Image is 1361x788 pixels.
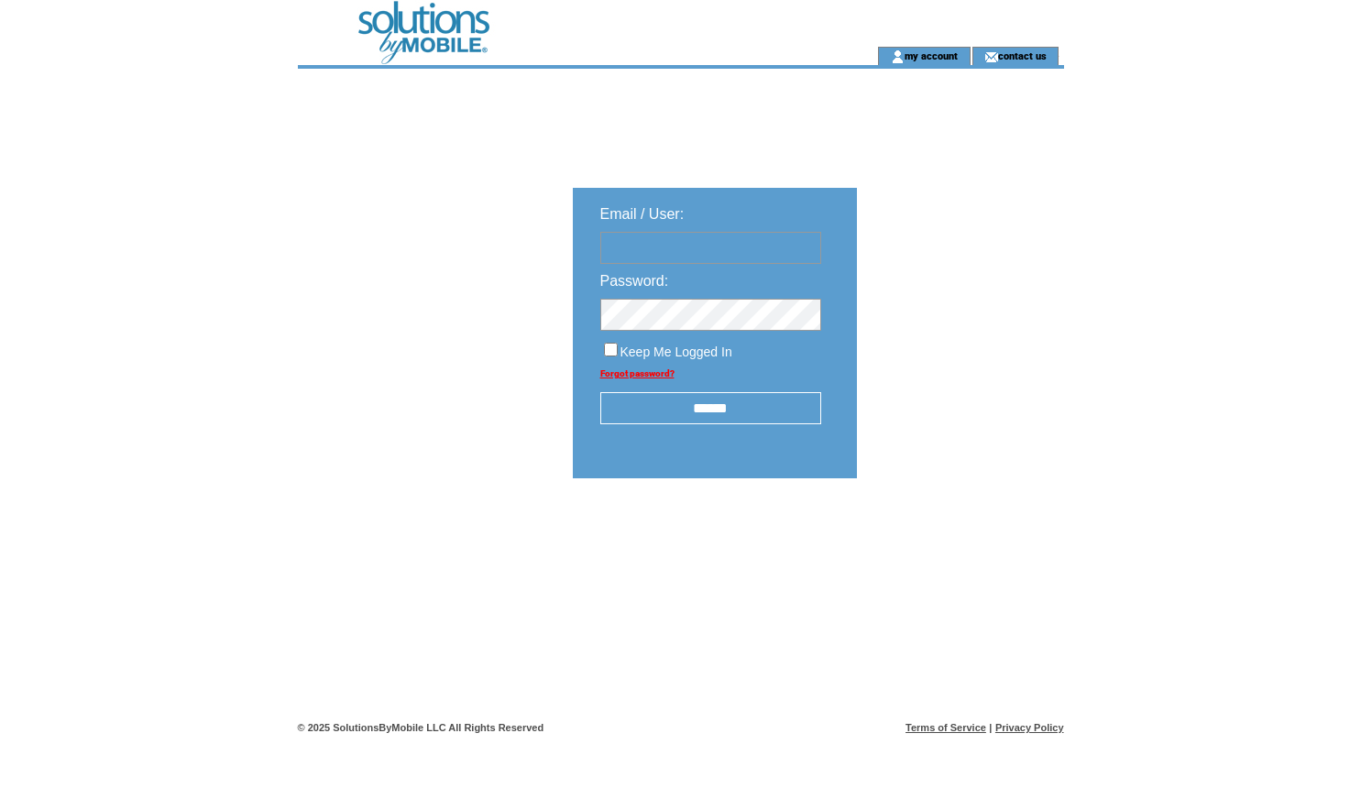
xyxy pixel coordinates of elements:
[600,273,669,289] span: Password:
[984,49,998,64] img: contact_us_icon.gif
[620,345,732,359] span: Keep Me Logged In
[989,722,992,733] span: |
[906,722,986,733] a: Terms of Service
[600,206,685,222] span: Email / User:
[298,722,544,733] span: © 2025 SolutionsByMobile LLC All Rights Reserved
[995,722,1064,733] a: Privacy Policy
[905,49,958,61] a: my account
[998,49,1047,61] a: contact us
[600,368,675,378] a: Forgot password?
[910,524,1002,547] img: transparent.png
[891,49,905,64] img: account_icon.gif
